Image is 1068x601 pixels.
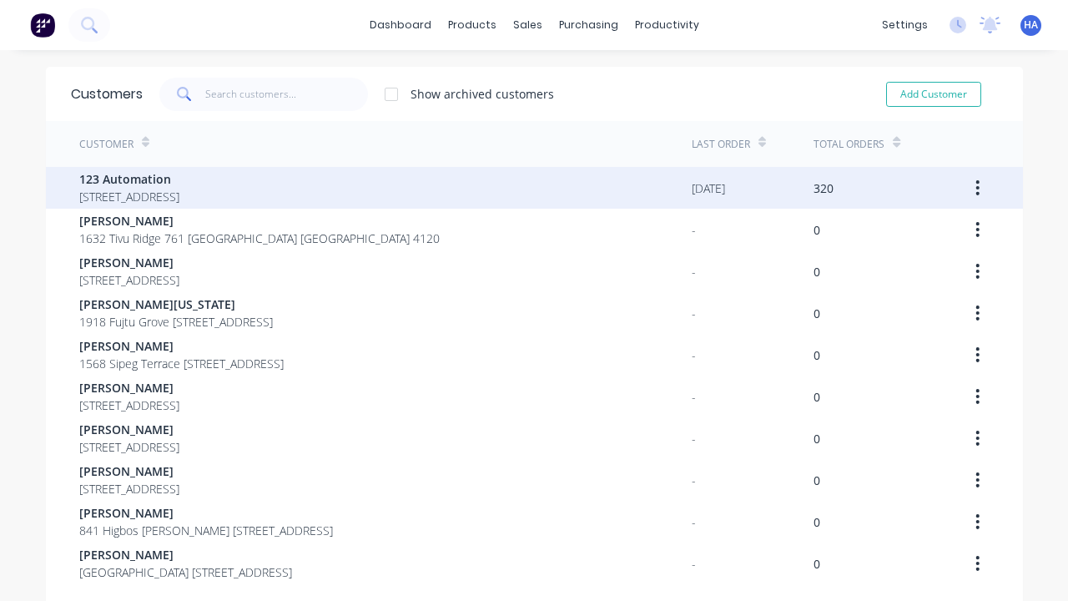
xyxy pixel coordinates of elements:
span: 841 Higbos [PERSON_NAME] [STREET_ADDRESS] [79,522,333,539]
span: 1568 Sipeg Terrace [STREET_ADDRESS] [79,355,284,372]
div: 0 [814,472,820,489]
span: [PERSON_NAME] [79,421,179,438]
span: 1918 Fujtu Grove [STREET_ADDRESS] [79,313,273,331]
div: products [440,13,505,38]
span: [STREET_ADDRESS] [79,396,179,414]
div: - [692,221,696,239]
div: 0 [814,263,820,280]
img: Factory [30,13,55,38]
span: [PERSON_NAME] [79,546,292,563]
div: [DATE] [692,179,725,197]
span: [STREET_ADDRESS] [79,188,179,205]
div: Last Order [692,137,750,152]
div: sales [505,13,551,38]
div: - [692,346,696,364]
div: - [692,513,696,531]
div: 0 [814,221,820,239]
span: [PERSON_NAME] [79,254,179,271]
div: 320 [814,179,834,197]
button: Add Customer [886,82,981,107]
div: 0 [814,305,820,322]
span: [PERSON_NAME] [79,212,440,230]
div: purchasing [551,13,627,38]
div: - [692,263,696,280]
div: - [692,472,696,489]
div: 0 [814,388,820,406]
a: dashboard [361,13,440,38]
span: HA [1024,18,1038,33]
div: 0 [814,430,820,447]
div: settings [874,13,936,38]
div: Customer [79,137,133,152]
div: 0 [814,513,820,531]
span: [PERSON_NAME] [79,462,179,480]
span: [PERSON_NAME] [79,337,284,355]
div: 0 [814,346,820,364]
span: [STREET_ADDRESS] [79,271,179,289]
div: Total Orders [814,137,884,152]
div: Customers [71,84,143,104]
div: - [692,555,696,573]
div: productivity [627,13,708,38]
div: Show archived customers [411,85,554,103]
div: - [692,388,696,406]
span: [PERSON_NAME] [79,379,179,396]
div: - [692,305,696,322]
span: [STREET_ADDRESS] [79,480,179,497]
span: [GEOGRAPHIC_DATA] [STREET_ADDRESS] [79,563,292,581]
span: 1632 Tivu Ridge 761 [GEOGRAPHIC_DATA] [GEOGRAPHIC_DATA] 4120 [79,230,440,247]
span: 123 Automation [79,170,179,188]
span: [STREET_ADDRESS] [79,438,179,456]
input: Search customers... [205,78,368,111]
div: - [692,430,696,447]
span: [PERSON_NAME][US_STATE] [79,295,273,313]
span: [PERSON_NAME] [79,504,333,522]
div: 0 [814,555,820,573]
